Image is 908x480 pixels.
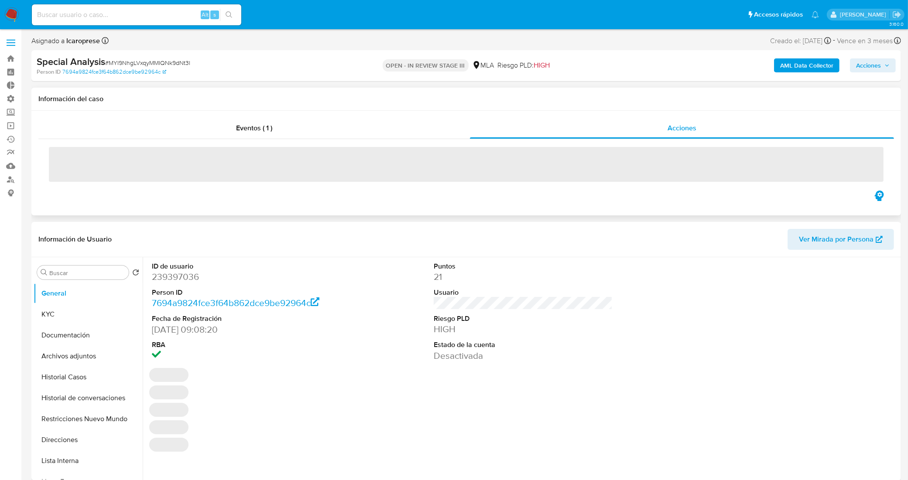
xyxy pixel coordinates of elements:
[202,10,209,19] span: Alt
[34,325,143,346] button: Documentación
[34,388,143,409] button: Historial de conversaciones
[34,304,143,325] button: KYC
[105,58,190,67] span: # MYI9NhgLVxqyMMIQNk9dNt3l
[242,368,281,382] span: ‌
[34,450,143,471] button: Lista Interna
[780,58,833,72] b: AML Data Collector
[770,35,831,47] div: Creado el: [DATE]
[856,58,881,72] span: Acciones
[754,10,803,19] span: Accesos rápidos
[152,296,320,309] a: 7694a9824fce3f64b862dce9be92964c
[837,36,893,46] span: Vence en 3 meses
[434,340,613,350] dt: Estado de la cuenta
[195,368,235,382] span: ‌
[34,429,143,450] button: Direcciones
[498,61,550,70] span: Riesgo PLD:
[774,58,839,72] button: AML Data Collector
[49,147,884,182] span: ‌
[34,346,143,367] button: Archivos adjuntos
[37,54,105,68] b: Special Analysis
[37,68,61,76] b: Person ID
[38,235,112,244] h1: Información de Usuario
[49,269,125,277] input: Buscar
[41,269,48,276] button: Buscar
[788,229,894,250] button: Ver Mirada por Persona
[152,314,331,323] dt: Fecha de Registración
[288,368,327,382] span: ‌
[213,10,216,19] span: s
[334,368,373,382] span: ‌
[434,271,613,283] dd: 21
[31,36,100,46] span: Asignado a
[833,35,835,47] span: -
[152,271,331,283] dd: 239397036
[799,229,874,250] span: Ver Mirada por Persona
[812,11,819,18] a: Notificaciones
[34,409,143,429] button: Restricciones Nuevo Mundo
[132,269,139,279] button: Volver al orden por defecto
[434,288,613,297] dt: Usuario
[34,367,143,388] button: Historial Casos
[434,323,613,335] dd: HIGH
[34,283,143,304] button: General
[892,10,901,19] a: Salir
[65,36,100,46] b: lcaroprese
[152,323,331,336] dd: [DATE] 09:08:20
[149,368,188,382] span: ‌
[62,68,166,76] a: 7694a9824fce3f64b862dce9be92964c
[152,262,331,271] dt: ID de usuario
[32,9,241,20] input: Buscar usuario o caso...
[534,60,550,70] span: HIGH
[220,9,238,21] button: search-icon
[434,314,613,323] dt: Riesgo PLD
[840,10,889,19] p: leandro.caroprese@mercadolibre.com
[850,58,896,72] button: Acciones
[152,288,331,297] dt: Person ID
[152,340,331,350] dt: RBA
[236,123,272,133] span: Eventos ( 1 )
[472,61,494,70] div: MLA
[38,95,894,103] h1: Información del caso
[668,123,696,133] span: Acciones
[434,350,613,362] dd: Desactivada
[383,59,469,71] p: OPEN - IN REVIEW STAGE III
[434,262,613,271] dt: Puntos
